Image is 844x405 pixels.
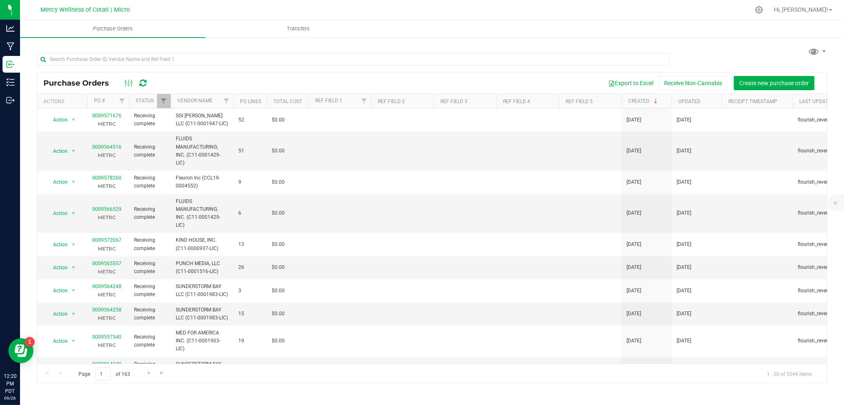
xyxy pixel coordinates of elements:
[45,285,68,296] span: Action
[92,261,121,266] a: 0009565557
[68,239,79,251] span: select
[627,178,641,186] span: [DATE]
[677,287,691,295] span: [DATE]
[134,143,166,159] span: Receiving complete
[378,99,405,104] a: Ref Field 2
[71,367,137,380] span: Page of 163
[678,99,700,104] a: Updated
[739,80,809,86] span: Create new purchase order
[238,147,262,155] span: 51
[157,94,171,108] a: Filter
[677,240,691,248] span: [DATE]
[6,42,15,51] inline-svg: Manufacturing
[143,367,155,379] a: Go to the next page
[92,144,121,150] a: 0009564516
[238,337,262,345] span: 19
[238,287,262,295] span: 3
[45,145,68,157] span: Action
[440,99,467,104] a: Ref Field 3
[92,291,121,299] p: METRC
[176,174,228,190] span: Fleuron Inc (CCL19-0004552)
[677,178,691,186] span: [DATE]
[45,308,68,320] span: Action
[176,236,228,252] span: KIND HOUSE, INC. (C11-0000937-LIC)
[627,263,641,271] span: [DATE]
[4,372,16,395] p: 12:20 PM PDT
[6,60,15,68] inline-svg: Inbound
[134,205,166,221] span: Receiving complete
[134,112,166,128] span: Receiving complete
[134,306,166,322] span: Receiving complete
[177,98,212,104] a: Vendor Name
[272,263,285,271] span: $0.00
[92,182,121,190] p: METRC
[628,98,659,104] a: Created
[136,98,154,104] a: Status
[45,114,68,126] span: Action
[92,314,121,322] p: METRC
[176,112,228,128] span: SGI [PERSON_NAME] LLC (C11-0001947-LIC)
[92,120,121,128] p: METRC
[272,147,285,155] span: $0.00
[45,239,68,251] span: Action
[272,287,285,295] span: $0.00
[238,209,262,217] span: 6
[176,135,228,167] span: FLUIDS MANUFACTURING, INC. (C11-0001429-LIC)
[8,338,33,363] iframe: Resource center
[92,175,121,181] a: 0009578260
[43,99,84,104] div: Actions
[627,147,641,155] span: [DATE]
[6,24,15,33] inline-svg: Analytics
[315,98,342,104] a: Ref Field 1
[774,6,828,13] span: Hi, [PERSON_NAME]!
[45,208,68,219] span: Action
[176,260,228,276] span: PUNCH MEDIA, LLC (C11-0001516-LIC)
[272,178,285,186] span: $0.00
[627,337,641,345] span: [DATE]
[627,209,641,217] span: [DATE]
[176,360,228,376] span: SUNDERSTORM BAY LLC (C11-0001983-LIC)
[272,209,285,217] span: $0.00
[754,6,764,14] div: Manage settings
[677,116,691,124] span: [DATE]
[134,283,166,299] span: Receiving complete
[627,240,641,248] span: [DATE]
[503,99,530,104] a: Ref Field 4
[272,240,285,248] span: $0.00
[45,176,68,188] span: Action
[603,76,659,90] button: Export to Excel
[25,337,35,347] iframe: Resource center unread badge
[677,209,691,217] span: [DATE]
[357,94,371,108] a: Filter
[677,263,691,271] span: [DATE]
[134,174,166,190] span: Receiving complete
[176,197,228,230] span: FLUIDS MANUFACTURING, INC. (C11-0001429-LIC)
[659,76,728,90] button: Receive Non-Cannabis
[82,25,144,33] span: Purchase Orders
[92,206,121,212] a: 0009566529
[6,96,15,104] inline-svg: Outbound
[43,78,117,88] span: Purchase Orders
[272,337,285,345] span: $0.00
[92,113,121,119] a: 0009571676
[566,99,593,104] a: Ref Field 5
[677,147,691,155] span: [DATE]
[92,151,121,159] p: METRC
[176,329,228,353] span: MED FOR AMERICA INC. (C11-0001903-LIC)
[68,145,79,157] span: select
[96,367,111,380] input: 1
[677,337,691,345] span: [DATE]
[176,283,228,299] span: SUNDERSTORM BAY LLC (C11-0001983-LIC)
[92,334,121,340] a: 0009557540
[68,262,79,273] span: select
[734,76,814,90] button: Create new purchase order
[272,116,285,124] span: $0.00
[728,99,777,104] a: Receipt Timestamp
[238,116,262,124] span: 52
[68,308,79,320] span: select
[156,367,168,379] a: Go to the last page
[92,361,121,367] a: 0009564249
[205,20,391,38] a: Transfers
[94,98,105,104] a: PO #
